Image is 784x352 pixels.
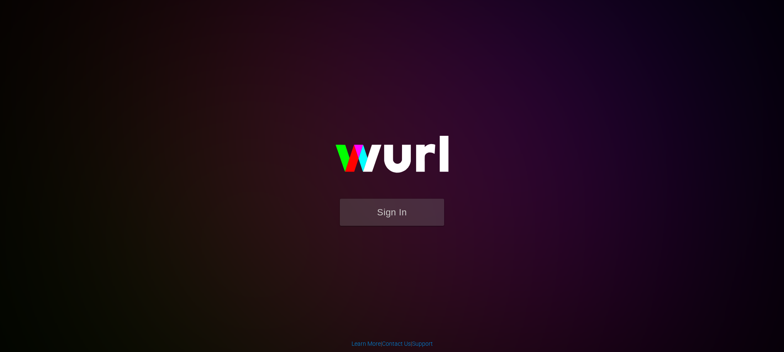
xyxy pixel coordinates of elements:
a: Contact Us [382,340,411,347]
a: Support [412,340,433,347]
div: | | [352,340,433,348]
a: Learn More [352,340,381,347]
img: wurl-logo-on-black-223613ac3d8ba8fe6dc639794a292ebdb59501304c7dfd60c99c58986ef67473.svg [309,118,475,199]
button: Sign In [340,199,444,226]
